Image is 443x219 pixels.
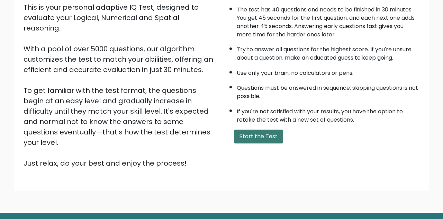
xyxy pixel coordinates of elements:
[237,42,419,62] li: Try to answer all questions for the highest score. If you're unsure about a question, make an edu...
[237,80,419,100] li: Questions must be answered in sequence; skipping questions is not possible.
[234,130,283,143] button: Start the Test
[24,2,217,168] div: This is your personal adaptive IQ Test, designed to evaluate your Logical, Numerical and Spatial ...
[237,65,419,77] li: Use only your brain, no calculators or pens.
[237,104,419,124] li: If you're not satisfied with your results, you have the option to retake the test with a new set ...
[237,2,419,39] li: The test has 40 questions and needs to be finished in 30 minutes. You get 45 seconds for the firs...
